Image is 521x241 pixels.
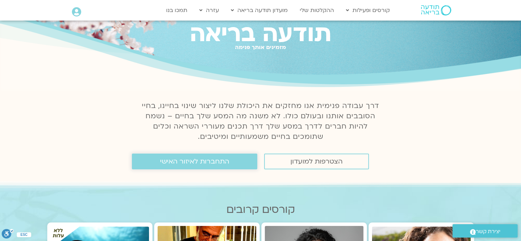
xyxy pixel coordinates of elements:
a: יצירת קשר [452,224,518,238]
h2: קורסים קרובים [47,204,474,216]
a: הצטרפות למועדון [264,154,369,169]
a: עזרה [196,4,222,17]
p: דרך עבודה פנימית אנו מחזקים את היכולת שלנו ליצור שינוי בחיינו, בחיי הסובבים אותנו ובעולם כולו. לא... [138,101,383,142]
a: מועדון תודעה בריאה [227,4,291,17]
span: יצירת קשר [476,227,500,236]
a: ההקלטות שלי [296,4,337,17]
a: התחברות לאיזור האישי [132,154,257,169]
a: קורסים ופעילות [343,4,393,17]
span: התחברות לאיזור האישי [160,158,229,165]
span: הצטרפות למועדון [290,158,343,165]
a: תמכו בנו [163,4,191,17]
img: תודעה בריאה [421,5,451,15]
